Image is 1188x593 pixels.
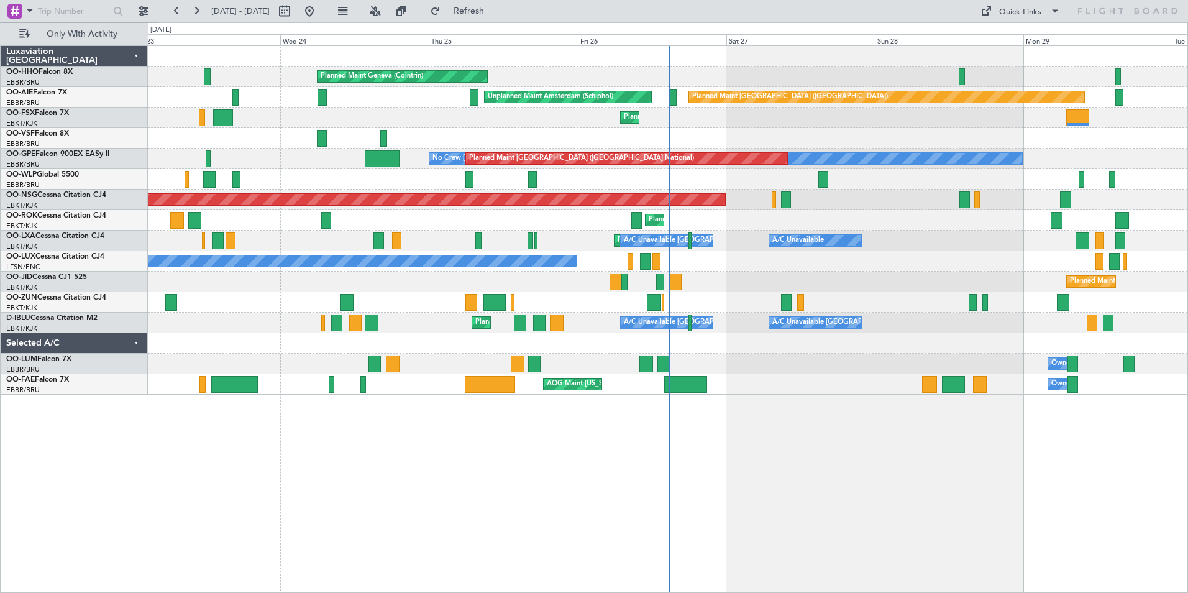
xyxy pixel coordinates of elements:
[624,313,855,332] div: A/C Unavailable [GEOGRAPHIC_DATA] ([GEOGRAPHIC_DATA] National)
[547,375,697,393] div: AOG Maint [US_STATE] ([GEOGRAPHIC_DATA])
[624,108,769,127] div: Planned Maint Kortrijk-[GEOGRAPHIC_DATA]
[6,242,37,251] a: EBKT/KJK
[6,232,35,240] span: OO-LXA
[6,139,40,149] a: EBBR/BRU
[6,78,40,87] a: EBBR/BRU
[649,211,793,229] div: Planned Maint Kortrijk-[GEOGRAPHIC_DATA]
[38,2,109,21] input: Trip Number
[6,109,69,117] a: OO-FSXFalcon 7X
[6,191,106,199] a: OO-NSGCessna Citation CJ4
[6,68,73,76] a: OO-HHOFalcon 8X
[6,150,35,158] span: OO-GPE
[692,88,888,106] div: Planned Maint [GEOGRAPHIC_DATA] ([GEOGRAPHIC_DATA])
[1023,34,1172,45] div: Mon 29
[6,130,35,137] span: OO-VSF
[6,294,37,301] span: OO-ZUN
[6,221,37,231] a: EBKT/KJK
[280,34,429,45] div: Wed 24
[6,376,35,384] span: OO-FAE
[443,7,495,16] span: Refresh
[211,6,270,17] span: [DATE] - [DATE]
[6,365,40,374] a: EBBR/BRU
[6,324,37,333] a: EBKT/KJK
[6,283,37,292] a: EBKT/KJK
[772,231,824,250] div: A/C Unavailable
[6,171,79,178] a: OO-WLPGlobal 5500
[1051,375,1136,393] div: Owner Melsbroek Air Base
[6,232,104,240] a: OO-LXACessna Citation CJ4
[6,356,37,363] span: OO-LUM
[999,6,1041,19] div: Quick Links
[6,294,106,301] a: OO-ZUNCessna Citation CJ4
[875,34,1023,45] div: Sun 28
[6,171,37,178] span: OO-WLP
[974,1,1066,21] button: Quick Links
[6,262,40,272] a: LFSN/ENC
[424,1,499,21] button: Refresh
[6,253,104,260] a: OO-LUXCessna Citation CJ4
[132,34,280,45] div: Tue 23
[6,109,35,117] span: OO-FSX
[6,119,37,128] a: EBKT/KJK
[6,150,109,158] a: OO-GPEFalcon 900EX EASy II
[6,356,71,363] a: OO-LUMFalcon 7X
[14,24,135,44] button: Only With Activity
[6,68,39,76] span: OO-HHO
[6,180,40,190] a: EBBR/BRU
[6,89,33,96] span: OO-AIE
[6,385,40,395] a: EBBR/BRU
[6,212,37,219] span: OO-ROK
[578,34,726,45] div: Fri 26
[624,231,855,250] div: A/C Unavailable [GEOGRAPHIC_DATA] ([GEOGRAPHIC_DATA] National)
[475,313,614,332] div: Planned Maint Nice ([GEOGRAPHIC_DATA])
[6,160,40,169] a: EBBR/BRU
[6,130,69,137] a: OO-VSFFalcon 8X
[6,274,87,281] a: OO-JIDCessna CJ1 525
[6,315,98,322] a: D-IBLUCessna Citation M2
[6,98,40,108] a: EBBR/BRU
[1051,354,1136,373] div: Owner Melsbroek Air Base
[726,34,875,45] div: Sat 27
[6,376,69,384] a: OO-FAEFalcon 7X
[32,30,131,39] span: Only With Activity
[469,149,694,168] div: Planned Maint [GEOGRAPHIC_DATA] ([GEOGRAPHIC_DATA] National)
[6,201,37,210] a: EBKT/KJK
[6,315,30,322] span: D-IBLU
[488,88,613,106] div: Unplanned Maint Amsterdam (Schiphol)
[6,191,37,199] span: OO-NSG
[618,231,762,250] div: Planned Maint Kortrijk-[GEOGRAPHIC_DATA]
[6,274,32,281] span: OO-JID
[6,253,35,260] span: OO-LUX
[6,212,106,219] a: OO-ROKCessna Citation CJ4
[150,25,171,35] div: [DATE]
[6,303,37,313] a: EBKT/KJK
[772,313,971,332] div: A/C Unavailable [GEOGRAPHIC_DATA]-[GEOGRAPHIC_DATA]
[321,67,423,86] div: Planned Maint Geneva (Cointrin)
[429,34,577,45] div: Thu 25
[6,89,67,96] a: OO-AIEFalcon 7X
[432,149,641,168] div: No Crew [GEOGRAPHIC_DATA] ([GEOGRAPHIC_DATA] National)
